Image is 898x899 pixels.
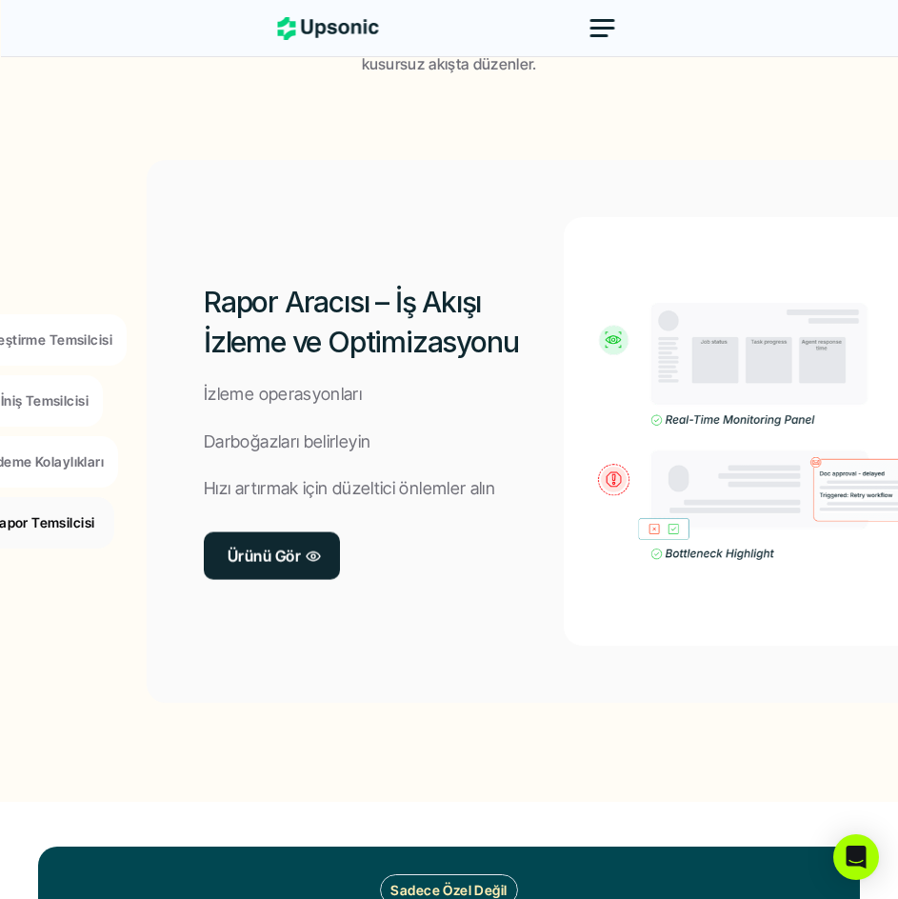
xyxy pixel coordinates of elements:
[204,531,340,579] a: Ürünü Gör
[204,385,362,405] font: İzleme operasyonları
[833,834,879,880] div: Intercom Messenger'ı açın
[204,431,370,451] font: Darboğazları belirleyin
[163,30,740,73] font: Upsonic, Onboarding, Landing, PF Kaydı ve Raporlama acentesi iş akışlarınızı tek bir kusursuz akı...
[390,882,507,898] font: Sadece Özel Değil
[204,286,518,360] font: Rapor Aracısı – İş Akışı İzleme ve Optimizasyonu
[228,546,301,565] font: Ürünü Gör
[204,478,495,498] font: Hızı artırmak için düzeltici önlemler alın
